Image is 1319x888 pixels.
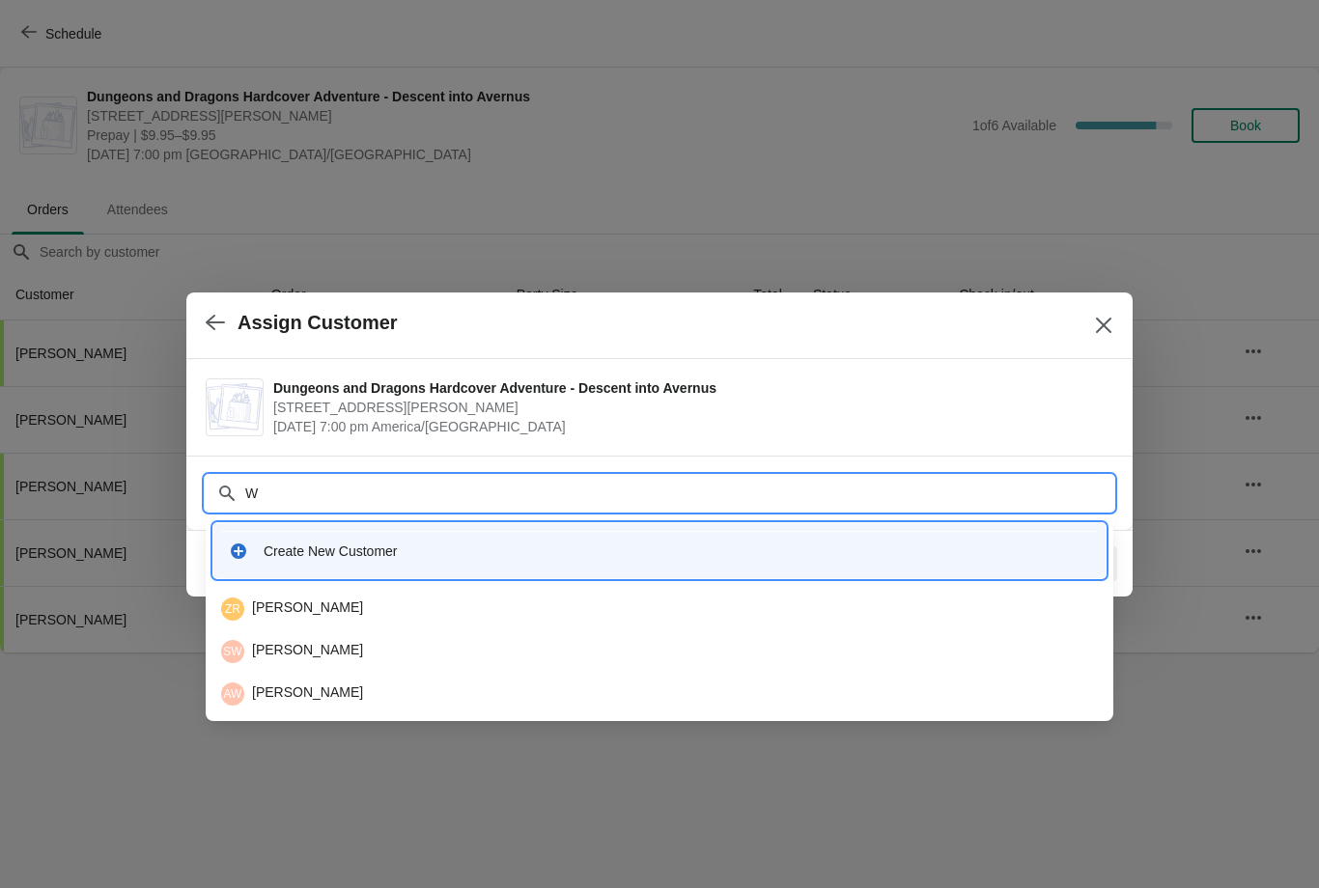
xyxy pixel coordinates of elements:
[1086,308,1121,343] button: Close
[264,541,1090,561] div: Create New Customer
[238,312,398,334] h2: Assign Customer
[273,417,1104,436] span: [DATE] 7:00 pm America/[GEOGRAPHIC_DATA]
[224,687,243,701] text: AW
[223,645,242,658] text: SW
[273,378,1104,398] span: Dungeons and Dragons Hardcover Adventure - Descent into Avernus
[206,628,1113,671] li: Scott Woll
[221,682,244,706] span: Alan Welsh
[221,597,244,621] span: Zachary Robinson
[273,398,1104,417] span: [STREET_ADDRESS][PERSON_NAME]
[221,597,1098,621] div: [PERSON_NAME]
[221,640,244,663] span: Scott Woll
[221,640,1098,663] div: [PERSON_NAME]
[221,682,1098,706] div: [PERSON_NAME]
[207,383,263,430] img: Dungeons and Dragons Hardcover Adventure - Descent into Avernus | 2040 Louetta Rd Ste I Spring, T...
[206,671,1113,713] li: Alan Welsh
[206,590,1113,628] li: Zachary Robinson
[225,602,240,616] text: ZR
[244,476,1113,511] input: Search customer name or email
